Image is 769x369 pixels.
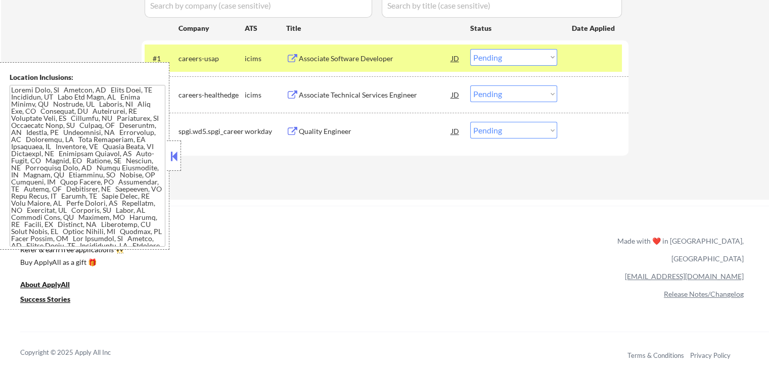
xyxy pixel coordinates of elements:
[572,23,616,33] div: Date Applied
[20,348,137,358] div: Copyright © 2025 Apply All Inc
[20,257,121,269] a: Buy ApplyAll as a gift 🎁
[613,232,744,267] div: Made with ❤️ in [GEOGRAPHIC_DATA], [GEOGRAPHIC_DATA]
[690,351,731,359] a: Privacy Policy
[470,19,557,37] div: Status
[20,279,84,292] a: About ApplyAll
[178,54,245,64] div: careers-usap
[20,295,70,303] u: Success Stories
[245,23,286,33] div: ATS
[664,290,744,298] a: Release Notes/Changelog
[625,272,744,281] a: [EMAIL_ADDRESS][DOMAIN_NAME]
[153,54,170,64] div: #1
[20,280,70,289] u: About ApplyAll
[178,126,245,146] div: spgi.wd5.spgi_careers
[286,23,461,33] div: Title
[20,246,406,257] a: Refer & earn free applications 👯‍♀️
[627,351,684,359] a: Terms & Conditions
[450,122,461,140] div: JD
[178,23,245,33] div: Company
[10,72,165,82] div: Location Inclusions:
[245,54,286,64] div: icims
[299,54,451,64] div: Associate Software Developer
[245,90,286,100] div: icims
[450,85,461,104] div: JD
[299,126,451,136] div: Quality Engineer
[450,49,461,67] div: JD
[20,294,84,306] a: Success Stories
[20,259,121,266] div: Buy ApplyAll as a gift 🎁
[245,126,286,136] div: workday
[178,90,245,100] div: careers-healthedge
[299,90,451,100] div: Associate Technical Services Engineer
